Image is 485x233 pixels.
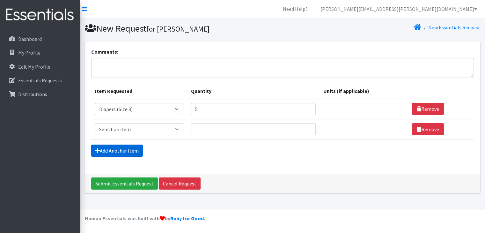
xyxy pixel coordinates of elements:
[18,36,42,42] p: Dashboard
[170,215,204,222] a: Ruby for Good
[3,4,77,26] img: HumanEssentials
[91,177,158,190] input: Submit Essentials Request
[146,24,209,34] small: for [PERSON_NAME]
[320,83,408,99] th: Units (if applicable)
[18,91,47,97] p: Distributions
[3,33,77,45] a: Dashboard
[187,83,320,99] th: Quantity
[85,23,280,34] h1: New Request
[278,3,313,15] a: Need Help?
[3,60,77,73] a: Edit My Profile
[428,24,480,31] a: New Essentials Request
[3,74,77,87] a: Essentials Requests
[3,88,77,101] a: Distributions
[159,177,201,190] a: Cancel Request
[18,77,62,84] p: Essentials Requests
[91,83,187,99] th: Item Requested
[412,103,444,115] a: Remove
[91,48,118,56] label: Comments:
[315,3,482,15] a: [PERSON_NAME][EMAIL_ADDRESS][PERSON_NAME][DOMAIN_NAME]
[85,215,205,222] strong: Human Essentials was built with by .
[18,64,50,70] p: Edit My Profile
[3,46,77,59] a: My Profile
[18,49,40,56] p: My Profile
[412,123,444,135] a: Remove
[91,145,143,157] a: Add Another Item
